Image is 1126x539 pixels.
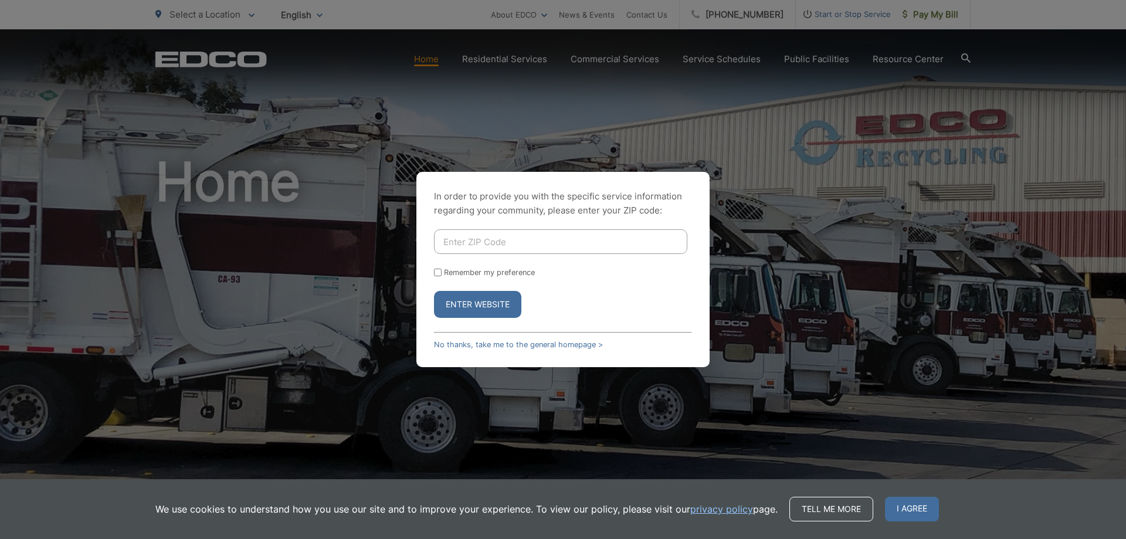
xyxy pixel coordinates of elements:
[434,291,521,318] button: Enter Website
[434,340,603,349] a: No thanks, take me to the general homepage >
[434,189,692,218] p: In order to provide you with the specific service information regarding your community, please en...
[444,268,535,277] label: Remember my preference
[434,229,687,254] input: Enter ZIP Code
[155,502,778,516] p: We use cookies to understand how you use our site and to improve your experience. To view our pol...
[690,502,753,516] a: privacy policy
[789,497,873,521] a: Tell me more
[885,497,939,521] span: I agree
